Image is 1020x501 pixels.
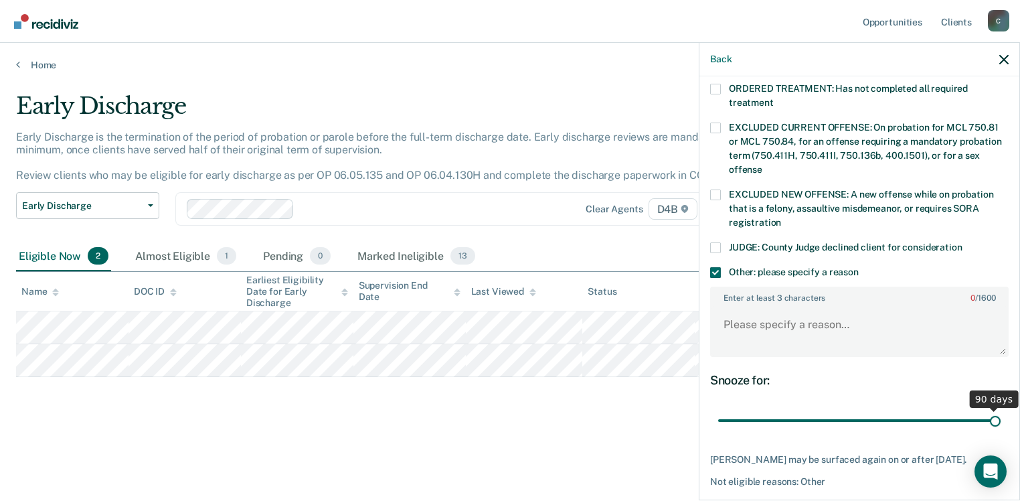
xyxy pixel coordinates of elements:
label: Enter at least 3 characters [711,288,1007,303]
div: Clear agents [586,204,643,215]
div: Marked Ineligible [355,242,477,271]
span: 13 [450,247,475,265]
div: Name [21,286,59,297]
div: Almost Eligible [133,242,239,271]
div: Not eligible reasons: Other [710,476,1009,488]
span: 2 [88,247,108,265]
a: Home [16,59,1004,71]
span: ORDERED TREATMENT: Has not completed all required treatment [729,83,968,108]
span: 0 [970,293,975,303]
img: Recidiviz [14,14,78,29]
div: Status [588,286,616,297]
span: Other: please specify a reason [729,267,859,277]
span: Early Discharge [22,200,143,212]
span: EXCLUDED NEW OFFENSE: A new offense while on probation that is a felony, assaultive misdemeanor, ... [729,189,993,228]
div: Earliest Eligibility Date for Early Discharge [246,275,348,308]
div: Last Viewed [471,286,536,297]
button: Profile dropdown button [988,10,1009,31]
button: Back [710,54,732,65]
span: 0 [310,247,331,265]
span: D4B [649,198,697,220]
div: 90 days [970,390,1019,408]
div: Snooze for: [710,373,1009,388]
span: EXCLUDED CURRENT OFFENSE: On probation for MCL 750.81 or MCL 750.84, for an offense requiring a m... [729,122,1001,175]
div: Supervision End Date [359,280,460,303]
div: [PERSON_NAME] may be surfaced again on or after [DATE]. [710,454,1009,466]
div: DOC ID [134,286,177,297]
span: JUDGE: County Judge declined client for consideration [729,242,962,253]
p: Early Discharge is the termination of the period of probation or parole before the full-term disc... [16,131,736,182]
div: C [988,10,1009,31]
div: Early Discharge [16,92,781,131]
div: Open Intercom Messenger [974,455,1007,488]
span: / 1600 [970,293,995,303]
span: 1 [217,247,236,265]
div: Pending [260,242,333,271]
div: Eligible Now [16,242,111,271]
